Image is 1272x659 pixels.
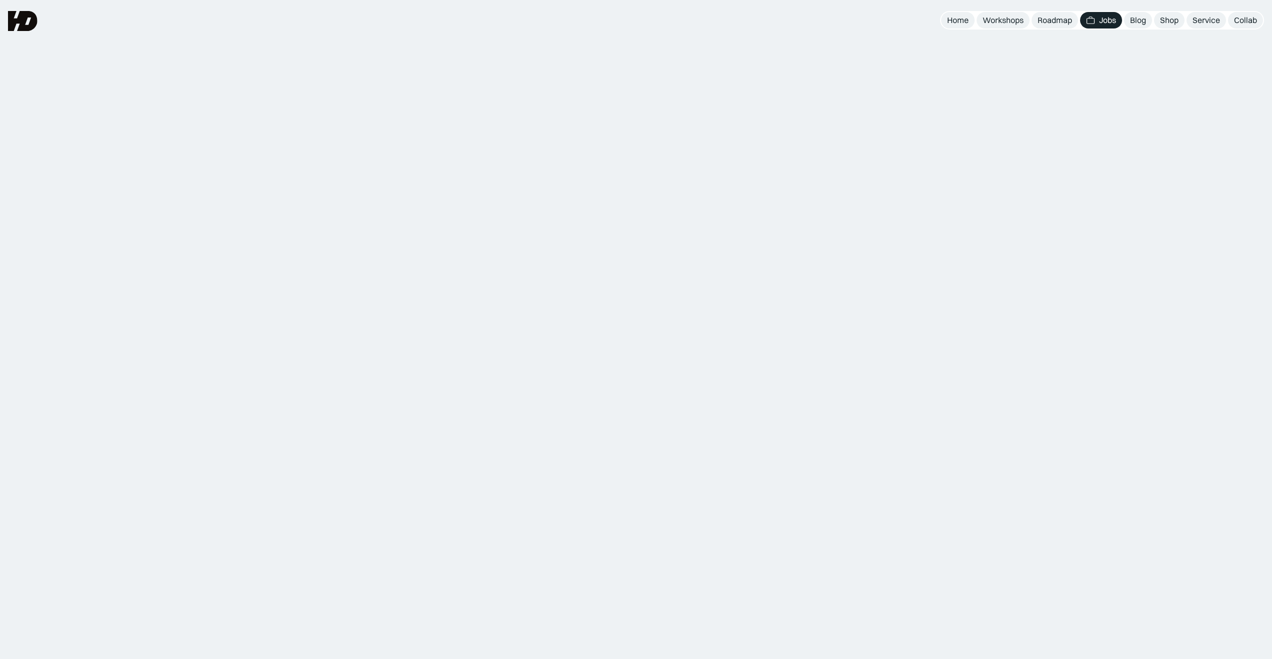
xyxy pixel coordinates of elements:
[983,15,1024,25] div: Workshops
[1038,15,1072,25] div: Roadmap
[1032,12,1078,28] a: Roadmap
[1193,15,1220,25] div: Service
[1130,15,1146,25] div: Blog
[1080,12,1122,28] a: Jobs
[977,12,1030,28] a: Workshops
[1160,15,1179,25] div: Shop
[947,15,969,25] div: Home
[1154,12,1185,28] a: Shop
[1187,12,1226,28] a: Service
[941,12,975,28] a: Home
[1228,12,1263,28] a: Collab
[1124,12,1152,28] a: Blog
[1099,15,1116,25] div: Jobs
[1234,15,1257,25] div: Collab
